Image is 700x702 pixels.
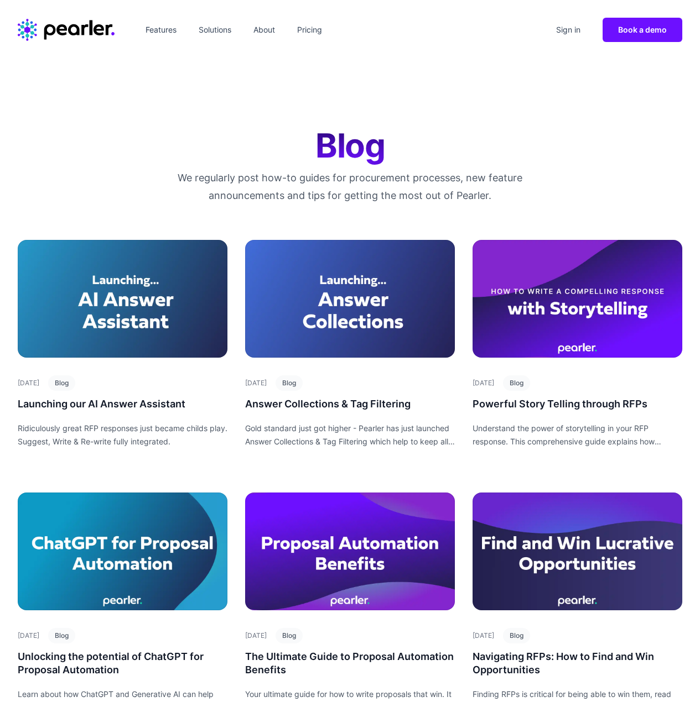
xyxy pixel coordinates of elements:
span: Launching our AI Answer Assistant [18,398,185,410]
time: [DATE] [473,379,494,387]
a: Features [141,21,181,39]
a: Understand the power of storytelling in your RFP response. This comprehensive guide explains how ... [473,240,682,448]
h1: Blog [173,126,527,165]
span: Blog [503,628,530,643]
time: [DATE] [473,631,494,640]
a: Ridiculously great RFP responses just became childs play. Suggest, Write & Re-write fully integra... [18,240,227,448]
span: Navigating RFPs: How to Find and Win Opportunities [473,651,654,675]
a: Sign in [552,21,585,39]
a: Gold standard just got higher - Pearler has just launched Answer Collections & Tag Filtering whic... [245,240,455,448]
span: The Ultimate Guide to Proposal Automation Benefits [245,651,454,675]
span: Blog [276,628,303,643]
time: [DATE] [245,631,267,640]
a: Book a demo [603,18,682,42]
span: Blog [48,628,75,643]
time: [DATE] [245,379,267,387]
time: [DATE] [18,631,39,640]
span: Blog [276,375,303,391]
a: Home [18,19,115,41]
a: About [249,21,279,39]
span: Book a demo [618,25,667,34]
span: Unlocking the potential of ChatGPT for Proposal Automation [18,651,204,675]
span: Blog [503,375,530,391]
p: We regularly post how-to guides for procurement processes, new feature announcements and tips for... [173,169,527,205]
span: Blog [48,375,75,391]
span: Answer Collections & Tag Filtering [245,398,411,410]
a: Pricing [293,21,326,39]
span: Powerful Story Telling through RFPs [473,398,647,410]
a: Solutions [194,21,236,39]
time: [DATE] [18,379,39,387]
